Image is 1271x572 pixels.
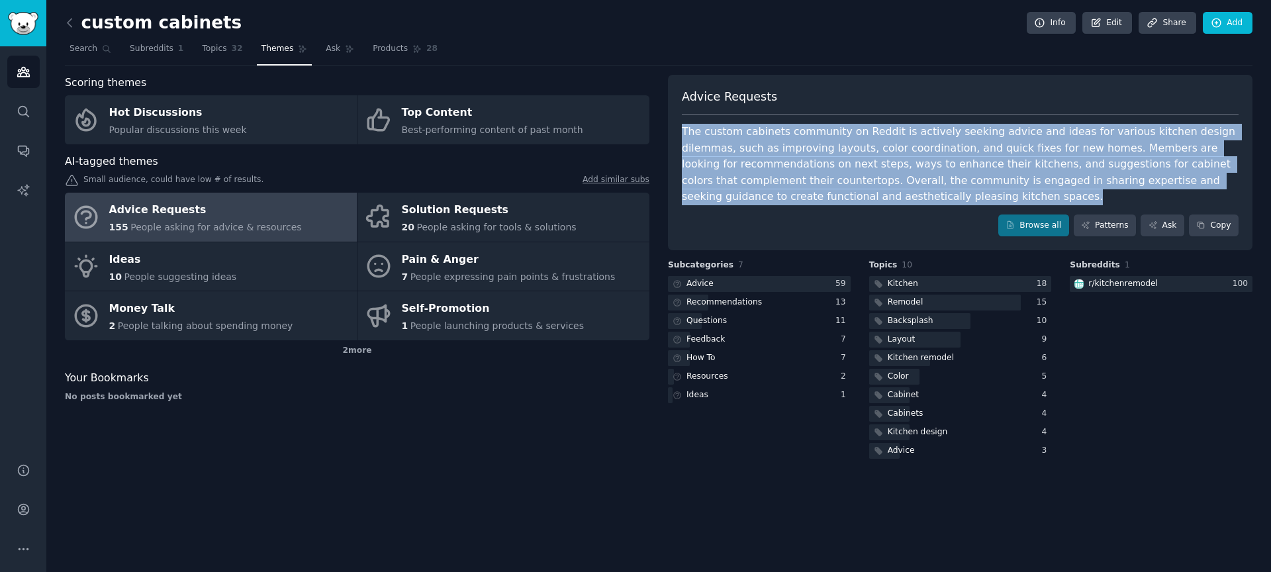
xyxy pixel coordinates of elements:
a: Search [65,38,116,66]
a: Feedback7 [668,332,851,348]
a: Advice3 [869,443,1052,459]
div: 10 [1037,315,1052,327]
a: Products28 [368,38,442,66]
a: Recommendations13 [668,295,851,311]
a: Add [1203,12,1252,34]
a: Backsplash10 [869,313,1052,330]
a: Advice Requests155People asking for advice & resources [65,193,357,242]
div: Advice [686,278,714,290]
span: 28 [426,43,438,55]
a: Questions11 [668,313,851,330]
a: Subreddits1 [125,38,188,66]
div: Cabinet [888,389,919,401]
span: 7 [738,260,743,269]
span: Subreddits [1070,260,1120,271]
a: Ask [1141,215,1184,237]
div: 2 more [65,340,649,361]
div: Recommendations [686,297,762,309]
span: People expressing pain points & frustrations [410,271,616,282]
div: Advice [888,445,915,457]
div: Advice Requests [109,200,302,221]
div: Solution Requests [402,200,577,221]
div: 4 [1042,408,1052,420]
div: 3 [1042,445,1052,457]
span: People launching products & services [410,320,584,331]
div: 59 [835,278,851,290]
a: Advice59 [668,276,851,293]
div: Feedback [686,334,725,346]
span: 10 [109,271,122,282]
span: People asking for advice & resources [130,222,301,232]
a: Edit [1082,12,1132,34]
h2: custom cabinets [65,13,242,34]
a: Ideas10People suggesting ideas [65,242,357,291]
span: Products [373,43,408,55]
a: Resources2 [668,369,851,385]
a: Cabinet4 [869,387,1052,404]
div: 7 [841,334,851,346]
div: Ideas [109,249,237,270]
div: Top Content [402,103,583,124]
a: Remodel15 [869,295,1052,311]
span: 1 [178,43,184,55]
div: Small audience, could have low # of results. [65,174,649,188]
div: 4 [1042,426,1052,438]
div: Resources [686,371,728,383]
a: Hot DiscussionsPopular discussions this week [65,95,357,144]
a: Top ContentBest-performing content of past month [357,95,649,144]
div: 5 [1042,371,1052,383]
div: 100 [1233,278,1252,290]
button: Copy [1189,215,1239,237]
span: Subcategories [668,260,733,271]
div: 11 [835,315,851,327]
div: Cabinets [888,408,923,420]
div: 1 [841,389,851,401]
a: Topics32 [197,38,247,66]
a: Kitchen18 [869,276,1052,293]
a: Kitchen design4 [869,424,1052,441]
div: 18 [1037,278,1052,290]
span: 7 [402,271,408,282]
a: Color5 [869,369,1052,385]
div: 6 [1042,352,1052,364]
a: Layout9 [869,332,1052,348]
div: Self-Promotion [402,299,585,320]
span: 1 [1125,260,1130,269]
div: 2 [841,371,851,383]
span: 155 [109,222,128,232]
div: 15 [1037,297,1052,309]
span: Topics [869,260,898,271]
span: Popular discussions this week [109,124,247,135]
a: Kitchen remodel6 [869,350,1052,367]
div: Layout [888,334,916,346]
img: kitchenremodel [1074,279,1084,289]
a: How To7 [668,350,851,367]
div: r/ kitchenremodel [1088,278,1158,290]
span: People talking about spending money [118,320,293,331]
a: Share [1139,12,1196,34]
a: Patterns [1074,215,1136,237]
div: Backsplash [888,315,933,327]
a: Themes [257,38,312,66]
div: Kitchen design [888,426,948,438]
a: Solution Requests20People asking for tools & solutions [357,193,649,242]
span: People suggesting ideas [124,271,236,282]
img: GummySearch logo [8,12,38,35]
a: Add similar subs [583,174,649,188]
div: How To [686,352,716,364]
div: Color [888,371,909,383]
a: kitchenremodelr/kitchenremodel100 [1070,276,1252,293]
span: 32 [232,43,243,55]
div: 9 [1042,334,1052,346]
span: 2 [109,320,116,331]
span: 10 [902,260,912,269]
span: 1 [402,320,408,331]
span: 20 [402,222,414,232]
span: AI-tagged themes [65,154,158,170]
a: Browse all [998,215,1069,237]
div: Pain & Anger [402,249,616,270]
span: Subreddits [130,43,173,55]
span: Your Bookmarks [65,370,149,387]
span: Best-performing content of past month [402,124,583,135]
span: People asking for tools & solutions [416,222,576,232]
